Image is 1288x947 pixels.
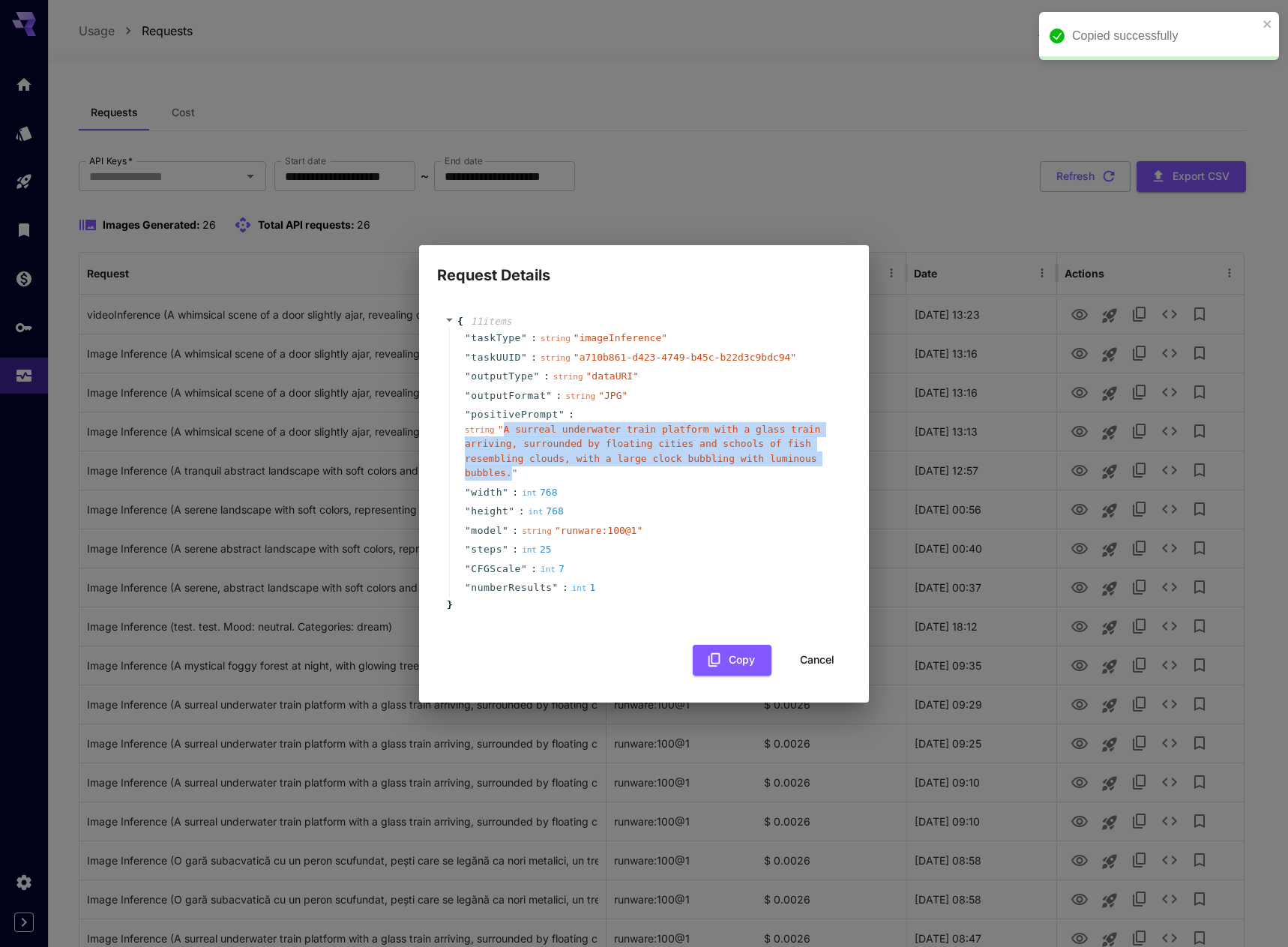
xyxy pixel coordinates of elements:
span: string [565,391,595,401]
span: " [502,525,508,536]
span: " [546,390,552,401]
span: numberResults [471,580,552,595]
span: " [521,563,527,574]
span: : [562,580,568,595]
span: int [572,583,587,593]
span: width [471,485,502,500]
span: taskType [471,331,521,346]
span: int [528,507,543,517]
span: " [508,505,514,517]
span: int [541,565,556,574]
span: int [522,488,537,498]
span: " imageInference " [574,332,667,343]
span: { [457,314,463,329]
span: " [553,582,559,593]
span: : [544,369,550,384]
span: : [512,523,518,538]
span: int [522,545,537,555]
div: 1 [572,580,596,595]
span: string [465,425,495,435]
span: " [521,352,527,363]
span: : [531,331,537,346]
span: } [445,598,453,613]
span: " [559,409,565,420]
span: " [502,487,508,498]
span: " [465,332,471,343]
span: " [465,563,471,574]
span: " [534,370,540,382]
span: string [553,372,583,382]
span: taskUUID [471,350,521,365]
span: " [502,544,508,555]
span: " [465,525,471,536]
div: Copied successfully [1072,27,1258,45]
span: : [512,542,518,557]
h2: Request Details [419,245,869,287]
span: model [471,523,502,538]
span: " A surreal underwater train platform with a glass train arriving, surrounded by floating cities ... [465,424,820,479]
button: close [1263,18,1273,30]
span: steps [471,542,502,557]
span: string [541,353,571,363]
div: 7 [541,562,565,577]
div: 25 [522,542,552,557]
span: : [512,485,518,500]
span: height [471,504,508,519]
span: outputFormat [471,388,546,403]
span: " [465,390,471,401]
span: " [465,582,471,593]
span: : [568,407,574,422]
span: " JPG " [598,390,628,401]
button: Cancel [783,645,851,676]
div: 768 [528,504,563,519]
span: " [465,544,471,555]
span: string [522,526,552,536]
span: : [531,562,537,577]
span: " [465,352,471,363]
span: outputType [471,369,533,384]
span: " a710b861-d423-4749-b45c-b22d3c9bdc94 " [574,352,796,363]
span: " [521,332,527,343]
div: 768 [522,485,557,500]
span: " runware:100@1 " [555,525,643,536]
span: " dataURI " [586,370,639,382]
span: : [556,388,562,403]
span: positivePrompt [471,407,559,422]
span: : [531,350,537,365]
span: CFGScale [471,562,521,577]
button: Copy [693,645,771,676]
span: string [541,334,571,343]
span: " [465,409,471,420]
span: 11 item s [471,316,512,327]
span: " [465,487,471,498]
span: " [465,370,471,382]
span: : [519,504,525,519]
span: " [465,505,471,517]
